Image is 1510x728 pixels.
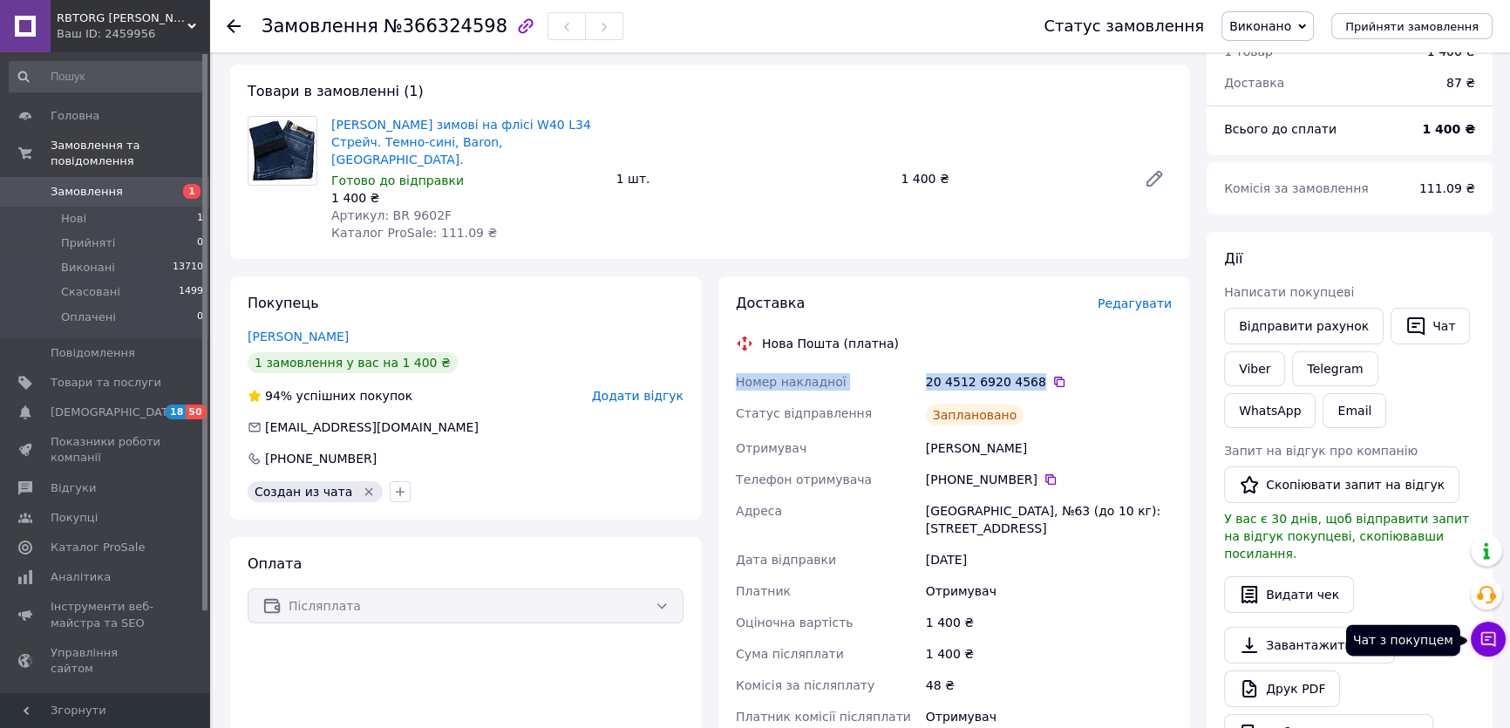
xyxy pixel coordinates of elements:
span: Додати відгук [592,389,684,403]
div: Заплановано [926,405,1024,425]
span: Товари та послуги [51,375,161,391]
button: Прийняти замовлення [1331,13,1493,39]
span: Оплата [248,555,302,572]
button: Видати чек [1224,576,1354,613]
span: Редагувати [1098,296,1172,310]
div: [PHONE_NUMBER] [926,471,1172,488]
div: Нова Пошта (платна) [758,335,903,352]
span: Комісія за післяплату [736,678,874,692]
div: 1 шт. [609,167,894,191]
div: [DATE] [922,544,1175,575]
a: WhatsApp [1224,393,1316,428]
span: Нові [61,211,86,227]
span: Головна [51,108,99,124]
span: Замовлення та повідомлення [51,138,209,169]
a: [PERSON_NAME] зимові на флісі W40 L34 Стрейч. Темно-сині, Baron, [GEOGRAPHIC_DATA]. [331,118,591,167]
span: Номер накладної [736,375,847,389]
div: 48 ₴ [922,670,1175,701]
a: [PERSON_NAME] [248,330,349,344]
span: 50 [186,405,206,419]
svg: Видалити мітку [362,485,376,499]
span: 18 [166,405,186,419]
a: Редагувати [1137,161,1172,196]
span: Всього до сплати [1224,122,1337,136]
div: 1 замовлення у вас на 1 400 ₴ [248,352,458,373]
a: Завантажити PDF [1224,627,1395,663]
span: Прийняті [61,235,115,251]
span: [EMAIL_ADDRESS][DOMAIN_NAME] [265,420,479,434]
span: Артикул: BR 9602F [331,208,452,222]
div: Ваш ID: 2459956 [57,26,209,42]
span: Аналітика [51,569,111,585]
span: Покупець [248,295,319,311]
span: Замовлення [262,16,378,37]
span: Замовлення [51,184,123,200]
div: успішних покупок [248,387,412,405]
span: Статус відправлення [736,406,872,420]
div: 87 ₴ [1436,64,1486,102]
div: [PERSON_NAME] [922,432,1175,464]
span: Написати покупцеві [1224,285,1354,299]
span: Адреса [736,504,782,518]
span: 13710 [173,260,203,276]
span: Запит на відгук про компанію [1224,444,1418,458]
span: 0 [197,235,203,251]
span: Товари в замовленні (1) [248,83,424,99]
span: Создан из чата [255,485,352,499]
span: Виконані [61,260,115,276]
div: 1 400 ₴ [331,189,602,207]
img: Джинси чоловічі зимові на флісі W40 L34 Стрейч. Темно-сині, Baron, Туреччина. [248,119,316,182]
b: 1 400 ₴ [1422,122,1475,136]
div: Повернутися назад [227,17,241,35]
button: Email [1323,393,1386,428]
span: Повідомлення [51,345,135,361]
span: 1499 [179,284,203,300]
span: 1 [197,211,203,227]
span: Дії [1224,250,1242,267]
a: Telegram [1292,351,1377,386]
a: Друк PDF [1224,670,1340,707]
span: Сума післяплати [736,647,844,661]
div: Отримувач [922,575,1175,607]
span: Готово до відправки [331,173,464,187]
button: Чат з покупцем [1471,622,1506,657]
span: Телефон отримувача [736,473,872,486]
span: Платник [736,584,791,598]
span: Покупці [51,510,98,526]
span: Управління сайтом [51,645,161,677]
div: 1 400 ₴ [894,167,1130,191]
div: 1 400 ₴ [922,638,1175,670]
span: 94% [265,389,292,403]
span: 111.09 ₴ [1419,181,1475,195]
span: Виконано [1229,19,1291,33]
div: Чат з покупцем [1346,624,1460,656]
span: Каталог ProSale [51,540,145,555]
span: Отримувач [736,441,806,455]
span: №366324598 [384,16,507,37]
button: Чат [1391,308,1470,344]
span: 1 товар [1224,44,1273,58]
span: [DEMOGRAPHIC_DATA] [51,405,180,420]
span: Доставка [1224,76,1284,90]
span: У вас є 30 днів, щоб відправити запит на відгук покупцеві, скопіювавши посилання. [1224,512,1469,561]
div: [PHONE_NUMBER] [263,450,378,467]
span: Оплачені [61,310,116,325]
div: Статус замовлення [1044,17,1204,35]
span: Доставка [736,295,805,311]
span: RBTORG ФОП Рощин Богдан Володимирович [57,10,187,26]
span: Прийняти замовлення [1345,20,1479,33]
span: 1 [183,184,201,199]
span: Каталог ProSale: 111.09 ₴ [331,226,497,240]
button: Скопіювати запит на відгук [1224,466,1459,503]
span: Гаманець компанії [51,691,161,722]
span: Скасовані [61,284,120,300]
div: [GEOGRAPHIC_DATA], №63 (до 10 кг): [STREET_ADDRESS] [922,495,1175,544]
div: 20 4512 6920 4568 [926,373,1172,391]
span: Дата відправки [736,553,836,567]
span: Відгуки [51,480,96,496]
span: 0 [197,310,203,325]
div: 1 400 ₴ [922,607,1175,638]
span: Платник комісії післяплати [736,710,911,724]
button: Відправити рахунок [1224,308,1384,344]
input: Пошук [9,61,205,92]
